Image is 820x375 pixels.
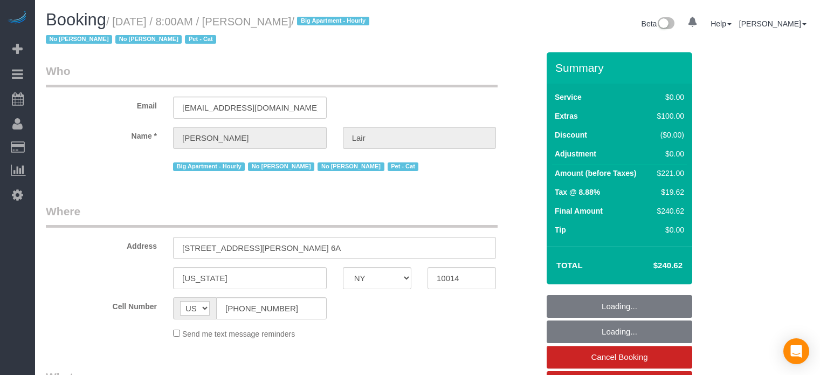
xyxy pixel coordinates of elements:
small: / [DATE] / 8:00AM / [PERSON_NAME] [46,16,373,46]
label: Tip [555,224,566,235]
label: Tax @ 8.88% [555,187,600,197]
div: ($0.00) [653,129,684,140]
label: Extras [555,111,578,121]
span: No [PERSON_NAME] [248,162,314,171]
legend: Where [46,203,498,228]
input: Cell Number [216,297,327,319]
div: $0.00 [653,148,684,159]
label: Amount (before Taxes) [555,168,636,179]
span: Big Apartment - Hourly [173,162,245,171]
span: No [PERSON_NAME] [46,35,112,44]
a: Help [711,19,732,28]
strong: Total [556,261,583,270]
label: Name * [38,127,165,141]
span: Big Apartment - Hourly [297,17,369,25]
label: Email [38,97,165,111]
legend: Who [46,63,498,87]
img: Automaid Logo [6,11,28,26]
input: Zip Code [428,267,496,289]
input: First Name [173,127,327,149]
div: $0.00 [653,92,684,103]
span: Booking [46,10,106,29]
label: Discount [555,129,587,140]
a: Beta [642,19,675,28]
span: No [PERSON_NAME] [115,35,182,44]
div: $0.00 [653,224,684,235]
input: Last Name [343,127,497,149]
h3: Summary [555,62,687,74]
input: City [173,267,327,289]
span: Send me text message reminders [182,330,295,338]
h4: $240.62 [621,261,683,270]
label: Address [38,237,165,251]
label: Adjustment [555,148,596,159]
label: Service [555,92,582,103]
input: Email [173,97,327,119]
div: $240.62 [653,206,684,216]
span: Pet - Cat [388,162,419,171]
span: No [PERSON_NAME] [318,162,384,171]
img: New interface [657,17,674,31]
span: Pet - Cat [185,35,216,44]
a: Cancel Booking [547,346,692,369]
label: Final Amount [555,206,603,216]
a: [PERSON_NAME] [739,19,807,28]
div: $19.62 [653,187,684,197]
div: $221.00 [653,168,684,179]
div: $100.00 [653,111,684,121]
label: Cell Number [38,297,165,312]
div: Open Intercom Messenger [783,338,809,364]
